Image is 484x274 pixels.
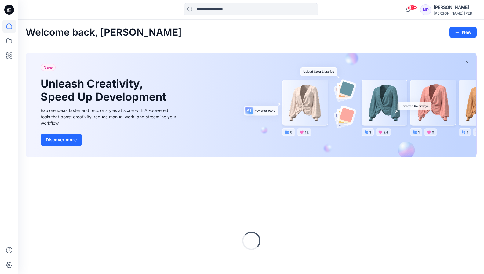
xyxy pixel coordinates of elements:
[41,134,82,146] button: Discover more
[41,77,169,103] h1: Unleash Creativity, Speed Up Development
[41,134,178,146] a: Discover more
[26,27,182,38] h2: Welcome back, [PERSON_NAME]
[408,5,417,10] span: 99+
[43,64,53,71] span: New
[434,11,476,16] div: [PERSON_NAME] [PERSON_NAME]
[449,27,477,38] button: New
[41,107,178,126] div: Explore ideas faster and recolor styles at scale with AI-powered tools that boost creativity, red...
[434,4,476,11] div: [PERSON_NAME]
[420,4,431,15] div: NP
